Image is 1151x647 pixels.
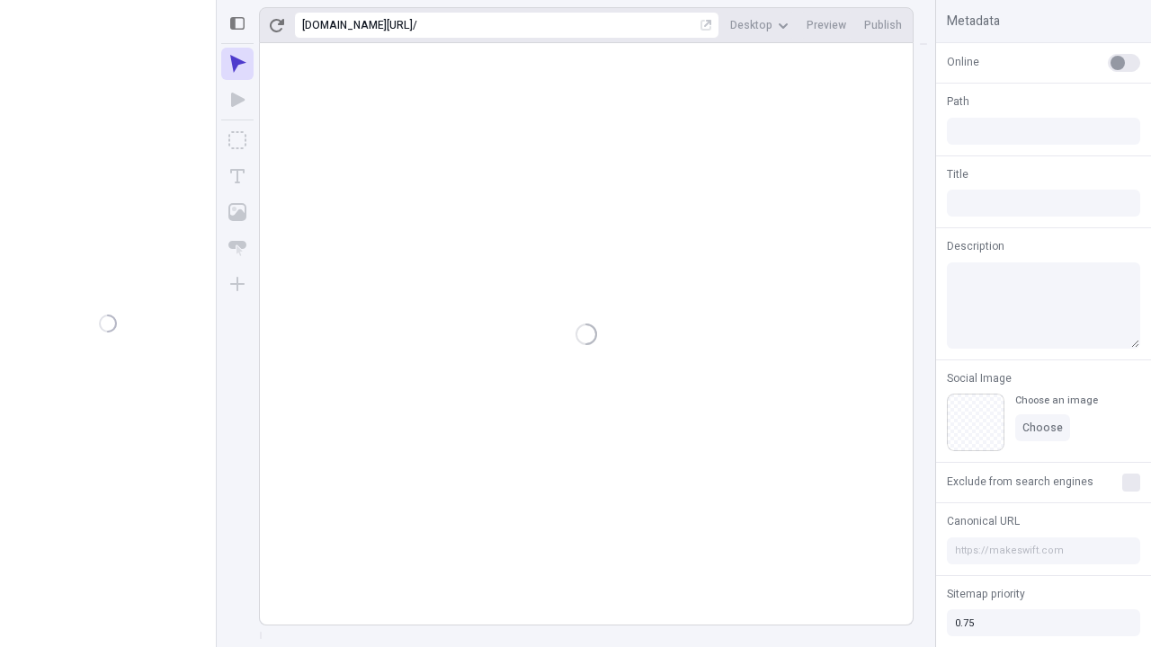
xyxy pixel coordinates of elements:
[413,18,417,32] div: /
[799,12,853,39] button: Preview
[864,18,902,32] span: Publish
[947,370,1012,386] span: Social Image
[1015,414,1070,441] button: Choose
[947,93,969,110] span: Path
[947,474,1093,490] span: Exclude from search engines
[857,12,909,39] button: Publish
[730,18,772,32] span: Desktop
[947,238,1004,254] span: Description
[947,586,1025,602] span: Sitemap priority
[947,513,1020,529] span: Canonical URL
[221,232,254,264] button: Button
[947,54,979,70] span: Online
[221,160,254,192] button: Text
[947,537,1140,564] input: https://makeswift.com
[1015,394,1098,407] div: Choose an image
[723,12,796,39] button: Desktop
[221,196,254,228] button: Image
[221,124,254,156] button: Box
[807,18,846,32] span: Preview
[947,166,968,182] span: Title
[302,18,413,32] div: [URL][DOMAIN_NAME]
[1022,421,1063,435] span: Choose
